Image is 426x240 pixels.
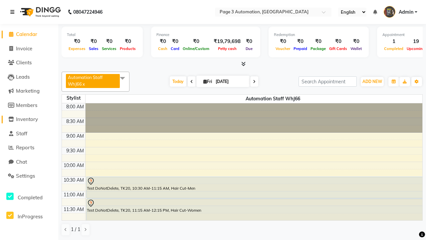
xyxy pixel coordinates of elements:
div: ₹0 [181,38,211,45]
span: Voucher [274,46,292,51]
span: Cash [156,46,169,51]
div: 11:30 AM [62,206,85,213]
img: logo [17,3,63,21]
div: Finance [156,32,255,38]
div: ₹0 [67,38,87,45]
a: Leads [2,73,57,81]
span: Reports [16,144,34,151]
span: Petty cash [216,46,238,51]
button: ADD NEW [361,77,384,86]
div: ₹0 [292,38,309,45]
div: 8:30 AM [65,118,85,125]
span: Services [100,46,118,51]
span: Prepaid [292,46,309,51]
span: Clients [16,59,32,66]
div: ₹19,79,698 [211,38,243,45]
span: Gift Cards [327,46,349,51]
a: Reports [2,144,57,152]
span: Online/Custom [181,46,211,51]
div: 8:00 AM [65,103,85,110]
div: Stylist [62,95,85,102]
div: ₹0 [87,38,100,45]
div: ₹0 [309,38,327,45]
div: Redemption [274,32,363,38]
span: Wallet [349,46,363,51]
a: Clients [2,59,57,67]
a: Settings [2,172,57,180]
div: ₹0 [169,38,181,45]
span: Invoice [16,45,32,52]
div: ₹0 [349,38,363,45]
span: Fri [202,79,214,84]
div: ₹0 [118,38,137,45]
div: ₹0 [274,38,292,45]
div: ₹0 [156,38,169,45]
a: Staff [2,130,57,138]
span: Settings [16,173,35,179]
span: Staff [16,130,27,137]
span: Inventory [16,116,38,122]
span: Card [169,46,181,51]
div: 11:00 AM [62,191,85,198]
div: ₹0 [100,38,118,45]
span: Completed [382,46,405,51]
span: InProgress [18,213,43,220]
a: x [82,81,85,87]
a: Inventory [2,116,57,123]
span: Marketing [16,88,40,94]
a: Chat [2,158,57,166]
span: Chat [16,159,27,165]
span: ADD NEW [362,79,382,84]
span: 1 / 1 [71,226,80,233]
input: Search Appointment [299,76,357,87]
span: Sales [87,46,100,51]
span: Package [309,46,327,51]
span: Products [118,46,137,51]
span: Calendar [16,31,37,37]
span: Due [244,46,254,51]
div: 1 [382,38,405,45]
img: Admin [384,6,395,18]
div: Total [67,32,137,38]
div: 10:30 AM [62,177,85,184]
span: Expenses [67,46,87,51]
span: Completed [18,194,43,201]
div: 10:00 AM [62,162,85,169]
div: ₹0 [243,38,255,45]
b: 08047224946 [73,3,103,21]
input: 2025-10-03 [214,77,247,87]
span: Today [170,76,186,87]
a: Marketing [2,87,57,95]
span: Members [16,102,37,108]
div: ₹0 [327,38,349,45]
a: Members [2,102,57,109]
div: 9:30 AM [65,147,85,154]
span: Admin [399,9,413,16]
div: 9:00 AM [65,133,85,140]
span: Automation Staff WhJ66 [68,75,103,87]
a: Calendar [2,31,57,38]
span: Leads [16,74,30,80]
a: Invoice [2,45,57,53]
